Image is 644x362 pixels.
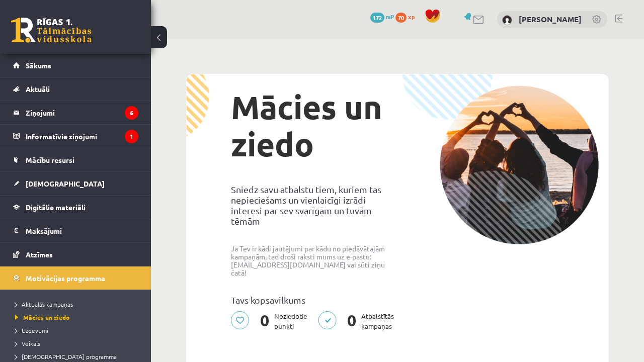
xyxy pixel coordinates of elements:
[231,184,390,226] p: Sniedz savu atbalstu tiem, kuriem tas nepieciešams un vienlaicīgi izrādi interesi par sev svarīgā...
[125,106,138,120] i: 6
[13,219,138,242] a: Maksājumi
[318,311,400,331] p: Atbalstītās kampaņas
[15,326,48,334] span: Uzdevumi
[370,13,394,21] a: 172 mP
[11,18,92,43] a: Rīgas 1. Tālmācības vidusskola
[408,13,415,21] span: xp
[13,77,138,101] a: Aktuāli
[255,311,274,331] span: 0
[342,311,361,331] span: 0
[231,311,313,331] p: Noziedotie punkti
[231,295,390,305] p: Tavs kopsavilkums
[15,313,141,322] a: Mācies un ziedo
[231,244,390,277] p: Ja Tev ir kādi jautājumi par kādu no piedāvātajām kampaņām, tad droši raksti mums uz e-pastu: [EM...
[13,54,138,77] a: Sākums
[13,101,138,124] a: Ziņojumi6
[13,148,138,171] a: Mācību resursi
[26,125,138,148] legend: Informatīvie ziņojumi
[502,15,512,25] img: Nikola Maļinovska
[13,266,138,290] a: Motivācijas programma
[26,61,51,70] span: Sākums
[13,196,138,219] a: Digitālie materiāli
[395,13,407,23] span: 70
[26,250,53,259] span: Atzīmes
[125,130,138,143] i: 1
[26,84,50,94] span: Aktuāli
[15,326,141,335] a: Uzdevumi
[386,13,394,21] span: mP
[13,172,138,195] a: [DEMOGRAPHIC_DATA]
[13,125,138,148] a: Informatīvie ziņojumi1
[15,339,141,348] a: Veikals
[26,219,138,242] legend: Maksājumi
[26,203,86,212] span: Digitālie materiāli
[26,155,74,164] span: Mācību resursi
[395,13,420,21] a: 70 xp
[15,352,141,361] a: [DEMOGRAPHIC_DATA] programma
[13,243,138,266] a: Atzīmes
[26,179,105,188] span: [DEMOGRAPHIC_DATA]
[15,339,40,347] span: Veikals
[370,13,384,23] span: 172
[15,300,73,308] span: Aktuālās kampaņas
[231,88,390,163] h1: Mācies un ziedo
[26,274,105,283] span: Motivācijas programma
[26,101,138,124] legend: Ziņojumi
[15,313,69,321] span: Mācies un ziedo
[15,300,141,309] a: Aktuālās kampaņas
[519,14,582,24] a: [PERSON_NAME]
[440,85,599,244] img: donation-campaign-image-5f3e0036a0d26d96e48155ce7b942732c76651737588babb5c96924e9bd6788c.png
[15,352,117,360] span: [DEMOGRAPHIC_DATA] programma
